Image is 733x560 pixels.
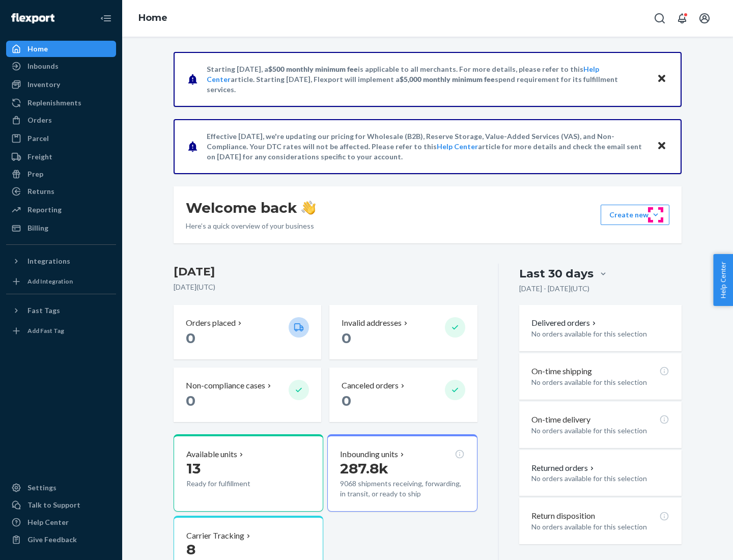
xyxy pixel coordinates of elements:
[268,65,358,73] span: $500 monthly minimum fee
[27,256,70,266] div: Integrations
[531,414,590,426] p: On-time delivery
[27,277,73,286] div: Add Integration
[186,380,265,391] p: Non-compliance cases
[531,510,595,522] p: Return disposition
[6,531,116,548] button: Give Feedback
[186,449,237,460] p: Available units
[531,522,669,532] p: No orders available for this selection
[301,201,316,215] img: hand-wave emoji
[27,169,43,179] div: Prep
[531,462,596,474] button: Returned orders
[27,98,81,108] div: Replenishments
[6,149,116,165] a: Freight
[655,72,668,87] button: Close
[27,535,77,545] div: Give Feedback
[186,530,244,542] p: Carrier Tracking
[186,329,195,347] span: 0
[531,317,598,329] button: Delivered orders
[694,8,715,29] button: Open account menu
[186,392,195,409] span: 0
[6,202,116,218] a: Reporting
[531,473,669,484] p: No orders available for this selection
[6,480,116,496] a: Settings
[6,76,116,93] a: Inventory
[186,317,236,329] p: Orders placed
[186,479,280,489] p: Ready for fulfillment
[207,64,647,95] p: Starting [DATE], a is applicable to all merchants. For more details, please refer to this article...
[340,460,388,477] span: 287.8k
[601,205,669,225] button: Create new
[342,317,402,329] p: Invalid addresses
[6,183,116,200] a: Returns
[130,4,176,33] ol: breadcrumbs
[207,131,647,162] p: Effective [DATE], we're updating our pricing for Wholesale (B2B), Reserve Storage, Value-Added Se...
[6,130,116,147] a: Parcel
[186,541,195,558] span: 8
[6,41,116,57] a: Home
[655,139,668,154] button: Close
[27,79,60,90] div: Inventory
[6,253,116,269] button: Integrations
[27,44,48,54] div: Home
[327,434,477,512] button: Inbounding units287.8k9068 shipments receiving, forwarding, in transit, or ready to ship
[27,186,54,197] div: Returns
[27,61,59,71] div: Inbounds
[519,266,594,282] div: Last 30 days
[27,517,69,527] div: Help Center
[713,254,733,306] button: Help Center
[27,115,52,125] div: Orders
[186,221,316,231] p: Here’s a quick overview of your business
[27,133,49,144] div: Parcel
[174,282,477,292] p: [DATE] ( UTC )
[519,284,589,294] p: [DATE] - [DATE] ( UTC )
[6,166,116,182] a: Prep
[400,75,495,83] span: $5,000 monthly minimum fee
[342,329,351,347] span: 0
[342,392,351,409] span: 0
[174,305,321,359] button: Orders placed 0
[174,264,477,280] h3: [DATE]
[6,58,116,74] a: Inbounds
[6,514,116,530] a: Help Center
[186,460,201,477] span: 13
[340,449,398,460] p: Inbounding units
[174,434,323,512] button: Available units13Ready for fulfillment
[174,368,321,422] button: Non-compliance cases 0
[531,329,669,339] p: No orders available for this selection
[531,426,669,436] p: No orders available for this selection
[6,302,116,319] button: Fast Tags
[329,368,477,422] button: Canceled orders 0
[27,205,62,215] div: Reporting
[342,380,399,391] p: Canceled orders
[96,8,116,29] button: Close Navigation
[531,366,592,377] p: On-time shipping
[6,112,116,128] a: Orders
[650,8,670,29] button: Open Search Box
[6,220,116,236] a: Billing
[27,326,64,335] div: Add Fast Tag
[6,323,116,339] a: Add Fast Tag
[27,223,48,233] div: Billing
[27,483,57,493] div: Settings
[6,273,116,290] a: Add Integration
[6,95,116,111] a: Replenishments
[6,497,116,513] a: Talk to Support
[340,479,464,499] p: 9068 shipments receiving, forwarding, in transit, or ready to ship
[27,305,60,316] div: Fast Tags
[437,142,478,151] a: Help Center
[672,8,692,29] button: Open notifications
[138,12,167,23] a: Home
[186,199,316,217] h1: Welcome back
[27,152,52,162] div: Freight
[329,305,477,359] button: Invalid addresses 0
[531,377,669,387] p: No orders available for this selection
[27,500,80,510] div: Talk to Support
[11,13,54,23] img: Flexport logo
